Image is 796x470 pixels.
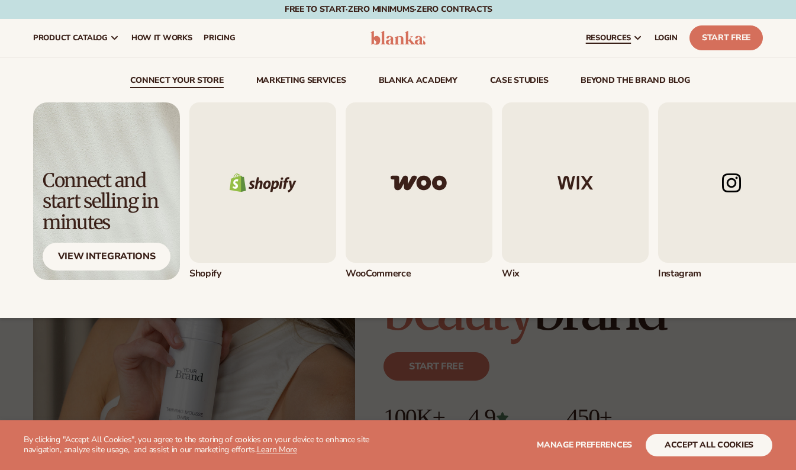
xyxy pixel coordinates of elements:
[257,444,297,455] a: Learn More
[33,102,180,280] a: Light background with shadow. Connect and start selling in minutes View Integrations
[502,102,649,263] img: Wix logo.
[370,31,426,45] img: logo
[130,75,224,86] font: connect your store
[189,102,336,263] img: Shopify logo.
[655,33,678,43] span: LOGIN
[586,33,631,43] span: resources
[346,102,492,280] a: Woo commerce logo. WooCommerce
[490,75,549,86] font: case studies
[379,76,457,88] a: Blanka Academy
[537,439,632,450] span: Manage preferences
[125,19,198,57] a: How It Works
[502,102,649,280] a: Wix logo. Wix
[198,19,241,57] a: pricing
[33,102,180,280] img: Light background with shadow.
[649,19,684,57] a: LOGIN
[27,19,125,57] a: product catalog
[130,76,224,88] a: connect your store
[346,268,492,280] div: WooCommerce
[43,243,170,271] div: View Integrations
[689,25,763,50] a: Start Free
[131,33,192,43] span: How It Works
[189,102,336,280] a: Shopify logo. Shopify
[285,4,492,15] font: Free to start · ZERO minimums · ZERO contracts
[24,435,392,455] p: By clicking "Accept All Cookies", you agree to the storing of cookies on your device to enhance s...
[581,76,689,88] a: beyond the brand blog
[646,434,772,456] button: accept all cookies
[33,33,108,43] span: product catalog
[537,434,632,456] button: Manage preferences
[379,75,457,86] font: Blanka Academy
[580,19,649,57] a: resources
[43,170,170,233] div: Connect and start selling in minutes
[204,33,235,43] span: pricing
[490,76,549,88] a: case studies
[581,75,689,86] font: beyond the brand blog
[256,76,346,88] a: Marketing services
[502,268,649,280] div: Wix
[346,102,492,280] div: 2 / 5
[502,102,649,280] div: 3 / 5
[346,102,492,263] img: Woo commerce logo.
[256,75,346,86] font: Marketing services
[189,268,336,280] div: Shopify
[189,102,336,280] div: 1 / 5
